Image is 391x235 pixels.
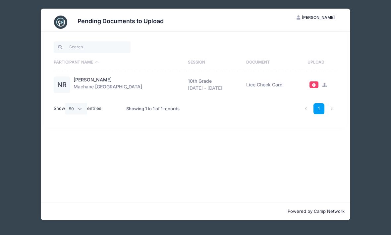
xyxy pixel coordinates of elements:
h3: Pending Documents to Upload [78,18,164,24]
p: Powered by Camp Network [46,208,345,215]
th: Session: activate to sort column ascending [185,54,243,71]
div: [DATE] - [DATE] [188,85,240,92]
label: Show entries [54,103,101,114]
a: 1 [313,103,324,114]
span: [PERSON_NAME] [302,15,335,20]
button: [PERSON_NAME] [291,12,341,23]
div: Machane [GEOGRAPHIC_DATA] [74,76,181,93]
div: 10th Grade [188,78,240,85]
a: NR [54,82,70,88]
th: Participant Name: activate to sort column descending [54,54,185,71]
img: CampNetwork [54,16,67,29]
select: Showentries [65,103,87,114]
th: Upload: activate to sort column ascending [304,54,337,71]
td: Lice Check Card [243,71,304,99]
input: Search [54,41,130,53]
div: NR [54,76,70,93]
div: Showing 1 to 1 of 1 records [126,101,180,117]
a: [PERSON_NAME] [74,76,112,83]
th: Document: activate to sort column ascending [243,54,304,71]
